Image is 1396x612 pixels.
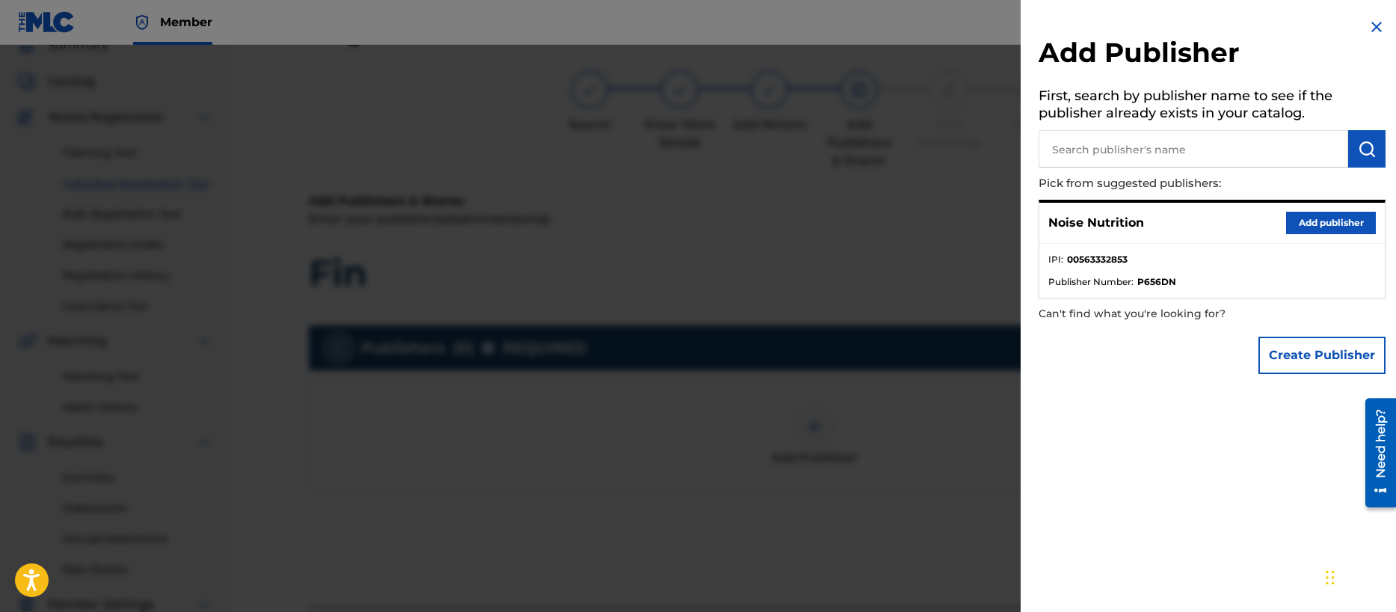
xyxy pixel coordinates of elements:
[1326,555,1335,600] div: Drag
[1358,140,1376,158] img: Search Works
[1354,393,1396,513] iframe: Resource Center
[1039,130,1348,168] input: Search publisher's name
[1286,212,1376,234] button: Add publisher
[1039,36,1386,74] h2: Add Publisher
[18,11,76,33] img: MLC Logo
[160,13,212,31] span: Member
[1048,275,1134,289] span: Publisher Number :
[1321,540,1396,612] iframe: Chat Widget
[1039,299,1300,329] p: Can't find what you're looking for?
[1039,168,1300,200] p: Pick from suggested publishers:
[1048,253,1063,266] span: IPI :
[1258,337,1386,374] button: Create Publisher
[1137,275,1176,289] strong: P656DN
[133,13,151,31] img: Top Rightsholder
[1039,83,1386,130] h5: First, search by publisher name to see if the publisher already exists in your catalog.
[1048,214,1144,232] p: Noise Nutrition
[1067,253,1128,266] strong: 00563332853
